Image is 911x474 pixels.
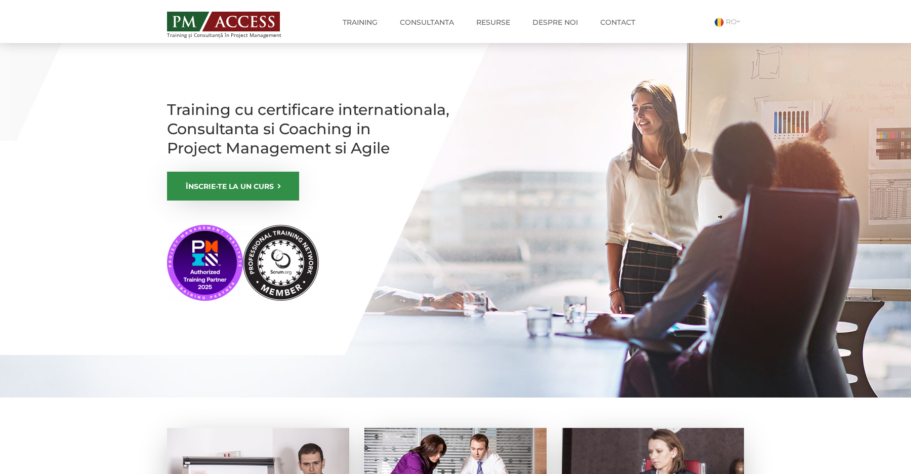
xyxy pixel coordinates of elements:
a: Despre noi [525,12,586,32]
img: PM ACCESS - Echipa traineri si consultanti certificati PMP: Narciss Popescu, Mihai Olaru, Monica ... [167,12,280,31]
a: Consultanta [392,12,462,32]
a: RO [715,17,744,26]
a: Resurse [469,12,518,32]
img: PMI [167,225,319,301]
a: ÎNSCRIE-TE LA UN CURS [167,172,299,201]
h1: Training cu certificare internationala, Consultanta si Coaching in Project Management si Agile [167,100,450,158]
a: Training și Consultanță în Project Management [167,9,300,38]
a: Contact [593,12,643,32]
span: Training și Consultanță în Project Management [167,32,300,38]
img: Romana [715,18,724,27]
a: Training [335,12,385,32]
